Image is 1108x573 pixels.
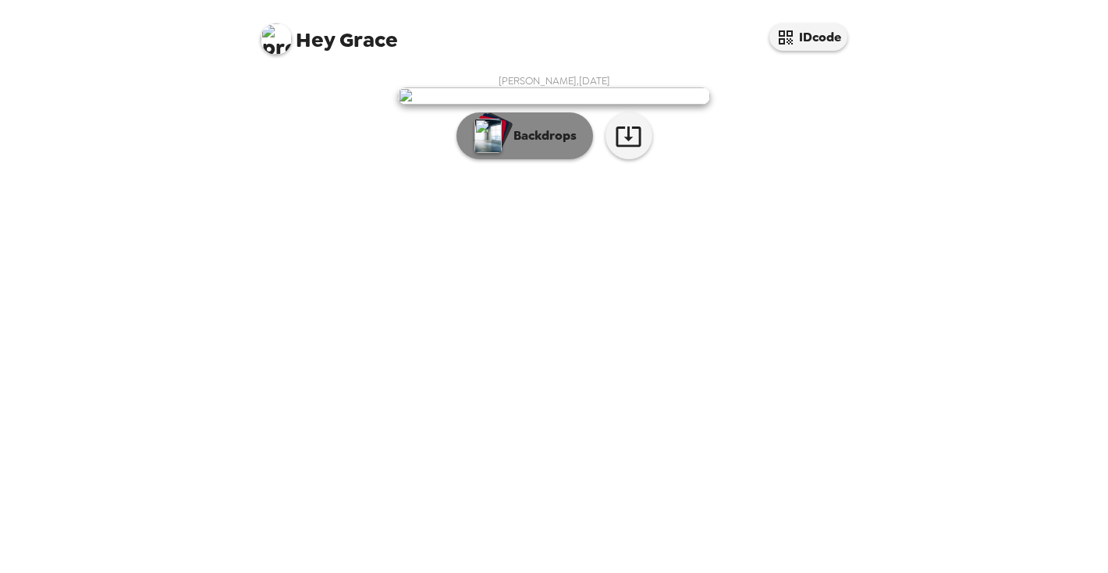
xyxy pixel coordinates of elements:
[499,74,610,87] span: [PERSON_NAME] , [DATE]
[261,16,398,51] span: Grace
[296,26,335,54] span: Hey
[769,23,847,51] button: IDcode
[398,87,710,105] img: user
[456,112,593,159] button: Backdrops
[506,126,577,145] p: Backdrops
[261,23,292,55] img: profile pic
